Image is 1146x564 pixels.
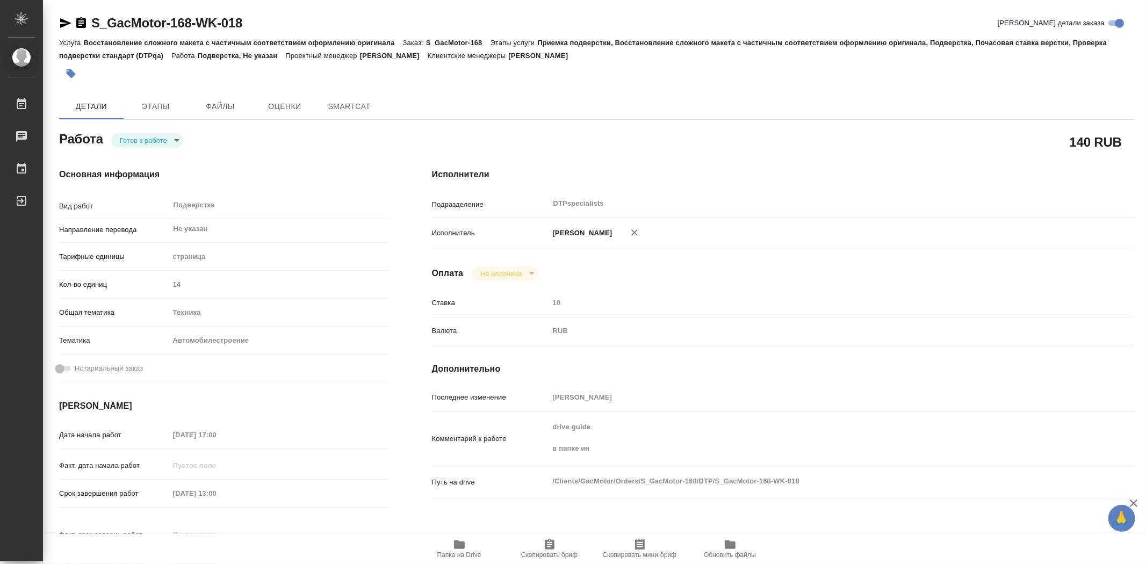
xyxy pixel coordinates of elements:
[59,251,169,262] p: Тарифные единицы
[130,100,182,113] span: Этапы
[59,400,389,413] h4: [PERSON_NAME]
[169,458,263,473] input: Пустое поле
[59,201,169,212] p: Вид работ
[169,527,263,543] input: Пустое поле
[521,551,578,559] span: Скопировать бриф
[59,530,169,540] p: Факт. срок заверш. работ
[432,168,1134,181] h4: Исполнители
[169,427,263,443] input: Пустое поле
[437,551,481,559] span: Папка на Drive
[432,477,549,488] p: Путь на drive
[549,418,1076,458] textarea: drive guide в папке ин
[59,128,103,148] h2: Работа
[549,228,612,238] p: [PERSON_NAME]
[595,534,685,564] button: Скопировать мини-бриф
[169,248,389,266] div: страница
[414,534,504,564] button: Папка на Drive
[117,136,170,145] button: Готов к работе
[59,62,83,85] button: Добавить тэг
[477,269,525,278] button: Не оплачена
[685,534,775,564] button: Обновить файлы
[59,488,169,499] p: Срок завершения работ
[59,335,169,346] p: Тематика
[472,266,538,281] div: Готов к работе
[59,225,169,235] p: Направление перевода
[59,39,1107,60] p: Приемка подверстки, Восстановление сложного макета с частичным соответствием оформлению оригинала...
[623,221,646,244] button: Удалить исполнителя
[491,39,538,47] p: Этапы услуги
[1113,507,1131,530] span: 🙏
[432,326,549,336] p: Валюта
[549,389,1076,405] input: Пустое поле
[59,460,169,471] p: Факт. дата начала работ
[432,433,549,444] p: Комментарий к работе
[169,331,389,350] div: Автомобилестроение
[432,298,549,308] p: Ставка
[549,472,1076,490] textarea: /Clients/GacMotor/Orders/S_GacMotor-168/DTP/S_GacMotor-168-WK-018
[169,486,263,501] input: Пустое поле
[549,295,1076,310] input: Пустое поле
[59,17,72,30] button: Скопировать ссылку для ЯМессенджера
[1070,133,1122,151] h2: 140 RUB
[259,100,311,113] span: Оценки
[59,279,169,290] p: Кол-во единиц
[360,52,428,60] p: [PERSON_NAME]
[432,228,549,238] p: Исполнитель
[998,18,1105,28] span: [PERSON_NAME] детали заказа
[403,39,426,47] p: Заказ:
[549,322,1076,340] div: RUB
[508,52,576,60] p: [PERSON_NAME]
[285,52,359,60] p: Проектный менеджер
[169,303,389,322] div: Техника
[323,100,375,113] span: SmartCat
[75,363,143,374] span: Нотариальный заказ
[91,16,242,30] a: S_GacMotor-168-WK-018
[198,52,286,60] p: Подверстка, Не указан
[169,277,389,292] input: Пустое поле
[111,133,183,148] div: Готов к работе
[432,392,549,403] p: Последнее изменение
[432,267,464,280] h4: Оплата
[171,52,198,60] p: Работа
[83,39,402,47] p: Восстановление сложного макета с частичным соответствием оформлению оригинала
[426,39,491,47] p: S_GacMotor-168
[66,100,117,113] span: Детали
[59,307,169,318] p: Общая тематика
[59,430,169,440] p: Дата начала работ
[432,363,1134,375] h4: Дополнительно
[75,17,88,30] button: Скопировать ссылку
[704,551,756,559] span: Обновить файлы
[432,199,549,210] p: Подразделение
[504,534,595,564] button: Скопировать бриф
[59,39,83,47] p: Услуга
[1108,505,1135,532] button: 🙏
[59,168,389,181] h4: Основная информация
[603,551,676,559] span: Скопировать мини-бриф
[428,52,509,60] p: Клиентские менеджеры
[194,100,246,113] span: Файлы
